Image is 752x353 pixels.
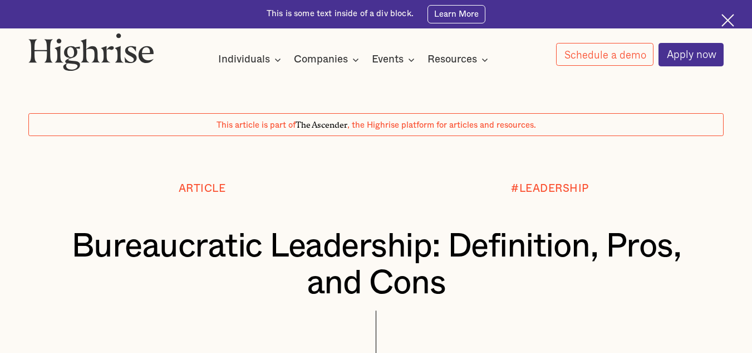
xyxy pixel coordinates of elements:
[427,53,491,66] div: Resources
[218,53,284,66] div: Individuals
[427,5,485,23] a: Learn More
[427,53,477,66] div: Resources
[296,118,347,128] span: The Ascender
[372,53,404,66] div: Events
[218,53,270,66] div: Individuals
[721,14,734,27] img: Cross icon
[267,8,414,20] div: This is some text inside of a div block.
[57,228,695,302] h1: Bureaucratic Leadership: Definition, Pros, and Cons
[28,33,154,71] img: Highrise logo
[294,53,362,66] div: Companies
[294,53,348,66] div: Companies
[658,43,724,66] a: Apply now
[556,43,654,66] a: Schedule a demo
[217,121,296,129] span: This article is part of
[372,53,418,66] div: Events
[179,183,226,195] div: Article
[347,121,536,129] span: , the Highrise platform for articles and resources.
[511,183,589,195] div: #LEADERSHIP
